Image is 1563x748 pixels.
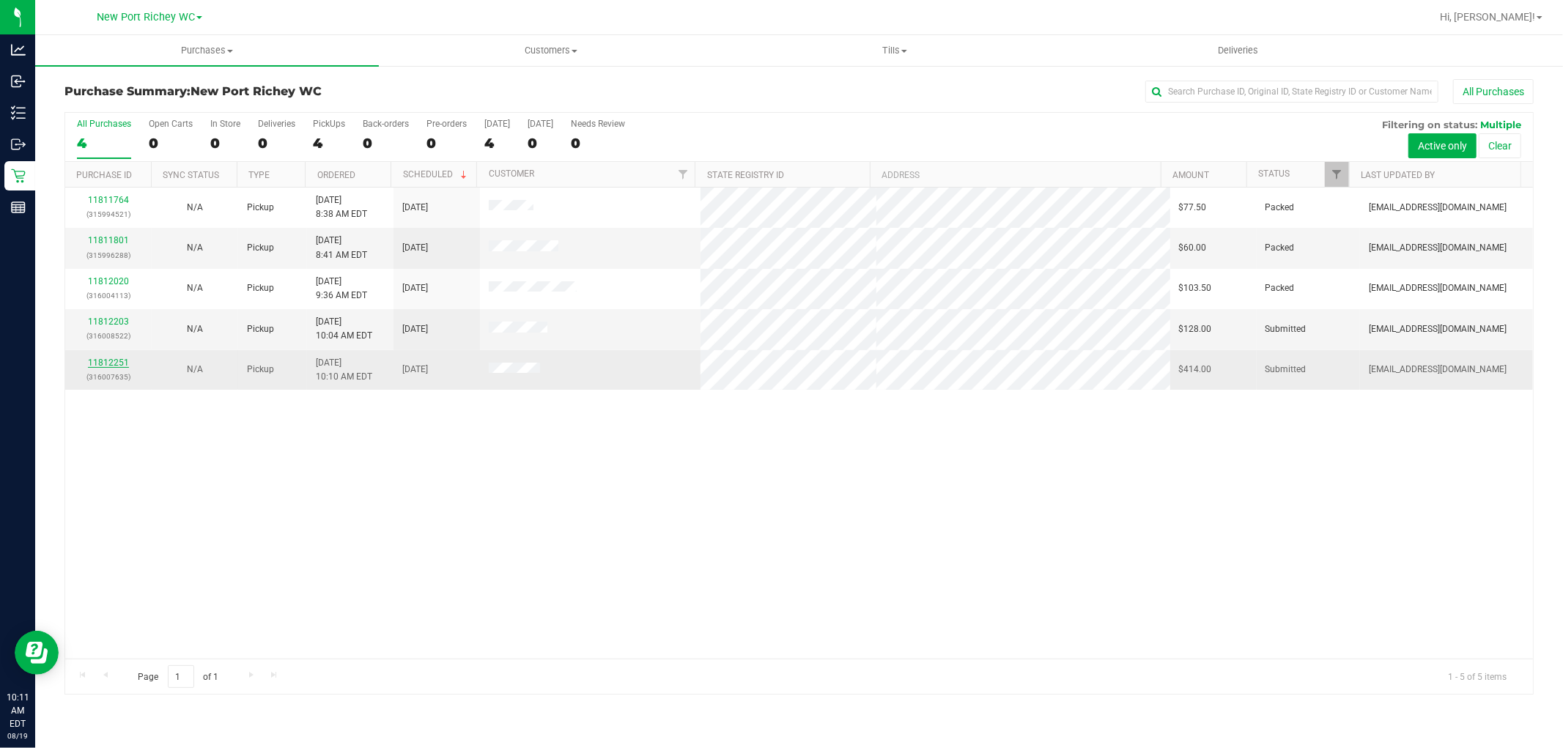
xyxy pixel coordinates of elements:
inline-svg: Inbound [11,74,26,89]
span: Filtering on status: [1382,119,1477,130]
div: Deliveries [258,119,295,129]
span: Not Applicable [187,283,203,293]
div: 0 [258,135,295,152]
div: In Store [210,119,240,129]
a: State Registry ID [707,170,784,180]
span: Pickup [247,363,274,377]
a: 11812020 [88,276,129,286]
a: 11812203 [88,316,129,327]
span: [DATE] 10:10 AM EDT [316,356,372,384]
p: (316004113) [74,289,143,303]
span: $414.00 [1179,363,1212,377]
span: [EMAIL_ADDRESS][DOMAIN_NAME] [1369,201,1507,215]
a: Filter [670,162,695,187]
span: Deliveries [1198,44,1278,57]
span: [DATE] 9:36 AM EDT [316,275,367,303]
span: Pickup [247,322,274,336]
div: 0 [149,135,193,152]
span: [DATE] [402,241,428,255]
span: $60.00 [1179,241,1207,255]
a: 11811764 [88,195,129,205]
a: Last Updated By [1361,170,1435,180]
span: Page of 1 [125,665,231,688]
h3: Purchase Summary: [64,85,554,98]
div: 0 [210,135,240,152]
div: Open Carts [149,119,193,129]
span: Not Applicable [187,242,203,253]
span: Pickup [247,241,274,255]
span: Pickup [247,201,274,215]
a: Tills [723,35,1066,66]
div: 4 [313,135,345,152]
div: 0 [363,135,409,152]
div: 0 [426,135,467,152]
span: Not Applicable [187,202,203,212]
p: (316007635) [74,370,143,384]
span: Not Applicable [187,324,203,334]
span: [DATE] 8:38 AM EDT [316,193,367,221]
a: Purchases [35,35,379,66]
inline-svg: Outbound [11,137,26,152]
button: N/A [187,201,203,215]
span: [DATE] 10:04 AM EDT [316,315,372,343]
span: 1 - 5 of 5 items [1436,665,1518,687]
a: Customers [379,35,723,66]
div: All Purchases [77,119,131,129]
div: 0 [571,135,625,152]
span: $128.00 [1179,322,1212,336]
span: [EMAIL_ADDRESS][DOMAIN_NAME] [1369,241,1507,255]
p: 08/19 [7,730,29,741]
inline-svg: Retail [11,169,26,183]
span: Purchases [35,44,379,57]
div: 4 [484,135,510,152]
div: 0 [528,135,553,152]
span: [EMAIL_ADDRESS][DOMAIN_NAME] [1369,322,1507,336]
span: $103.50 [1179,281,1212,295]
button: Clear [1479,133,1521,158]
a: Purchase ID [76,170,132,180]
a: Status [1258,169,1290,179]
a: Scheduled [403,169,470,179]
span: Tills [723,44,1065,57]
span: Packed [1265,201,1295,215]
div: [DATE] [528,119,553,129]
span: Pickup [247,281,274,295]
a: Filter [1325,162,1349,187]
span: Packed [1265,281,1295,295]
span: [EMAIL_ADDRESS][DOMAIN_NAME] [1369,363,1507,377]
a: Customer [489,169,534,179]
span: Not Applicable [187,364,203,374]
div: Back-orders [363,119,409,129]
button: Active only [1408,133,1477,158]
span: [DATE] [402,322,428,336]
span: Multiple [1480,119,1521,130]
span: [DATE] [402,363,428,377]
a: 11812251 [88,358,129,368]
span: Hi, [PERSON_NAME]! [1440,11,1535,23]
span: New Port Richey WC [191,84,322,98]
th: Address [870,162,1161,188]
p: (315996288) [74,248,143,262]
p: 10:11 AM EDT [7,691,29,730]
span: New Port Richey WC [97,11,195,23]
a: Sync Status [163,170,219,180]
input: 1 [168,665,194,688]
input: Search Purchase ID, Original ID, State Registry ID or Customer Name... [1145,81,1438,103]
button: N/A [187,281,203,295]
button: N/A [187,322,203,336]
span: [DATE] 8:41 AM EDT [316,234,367,262]
div: 4 [77,135,131,152]
div: Pre-orders [426,119,467,129]
p: (316008522) [74,329,143,343]
span: Submitted [1265,363,1307,377]
span: [DATE] [402,281,428,295]
a: 11811801 [88,235,129,245]
div: Needs Review [571,119,625,129]
span: Customers [380,44,722,57]
span: Packed [1265,241,1295,255]
span: $77.50 [1179,201,1207,215]
button: N/A [187,363,203,377]
a: Ordered [317,170,355,180]
span: Submitted [1265,322,1307,336]
button: All Purchases [1453,79,1534,104]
